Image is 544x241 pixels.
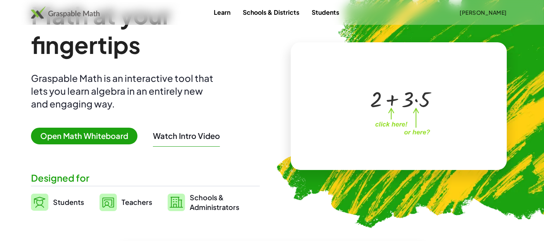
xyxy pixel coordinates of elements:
[453,5,513,19] button: [PERSON_NAME]
[208,5,237,19] a: Learn
[100,194,117,211] img: svg%3e
[305,5,345,19] a: Students
[53,198,84,206] span: Students
[100,192,152,212] a: Teachers
[237,5,305,19] a: Schools & Districts
[153,131,220,141] button: Watch Intro Video
[31,192,84,212] a: Students
[31,0,260,59] h1: Math at your fingertips
[122,198,152,206] span: Teachers
[31,128,137,144] span: Open Math Whiteboard
[31,72,217,110] div: Graspable Math is an interactive tool that lets you learn algebra in an entirely new and engaging...
[168,192,239,212] a: Schools &Administrators
[31,194,48,211] img: svg%3e
[460,9,507,16] span: [PERSON_NAME]
[31,132,144,140] a: Open Math Whiteboard
[31,172,260,184] div: Designed for
[168,194,185,211] img: svg%3e
[190,192,239,212] span: Schools & Administrators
